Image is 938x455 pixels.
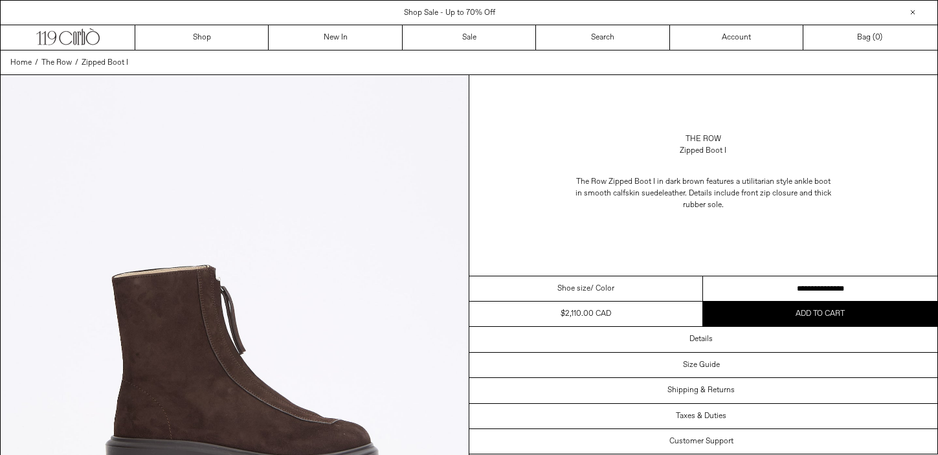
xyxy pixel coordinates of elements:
span: / Color [590,283,614,294]
h3: Shipping & Returns [667,386,735,395]
span: / [35,57,38,69]
span: tilitarian style ankle boot in smooth calfskin suede [575,177,831,199]
h3: Details [689,335,713,344]
button: Add to cart [703,302,937,326]
p: The Row Zipped Boot I in dark brown features a u [574,170,832,217]
span: Zipped Boot I [82,58,128,68]
a: Account [670,25,803,50]
div: Zipped Boot I [680,145,726,157]
a: Home [10,57,32,69]
span: ) [875,32,882,43]
a: The Row [41,57,72,69]
a: Zipped Boot I [82,57,128,69]
a: Shop Sale - Up to 70% Off [404,8,495,18]
span: Home [10,58,32,68]
span: / [75,57,78,69]
span: 0 [875,32,880,43]
a: Search [536,25,669,50]
h3: Taxes & Duties [676,412,726,421]
h3: Size Guide [683,361,720,370]
span: leather. Details include front zip closure and thick rubber sole. [662,188,831,210]
span: Add to cart [796,309,845,319]
a: Shop [135,25,269,50]
a: Bag () [803,25,937,50]
a: Sale [403,25,536,50]
a: New In [269,25,402,50]
span: The Row [41,58,72,68]
div: $2,110.00 CAD [561,308,611,320]
h3: Customer Support [669,437,733,446]
a: The Row [686,133,721,145]
span: Shoe size [557,283,590,294]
